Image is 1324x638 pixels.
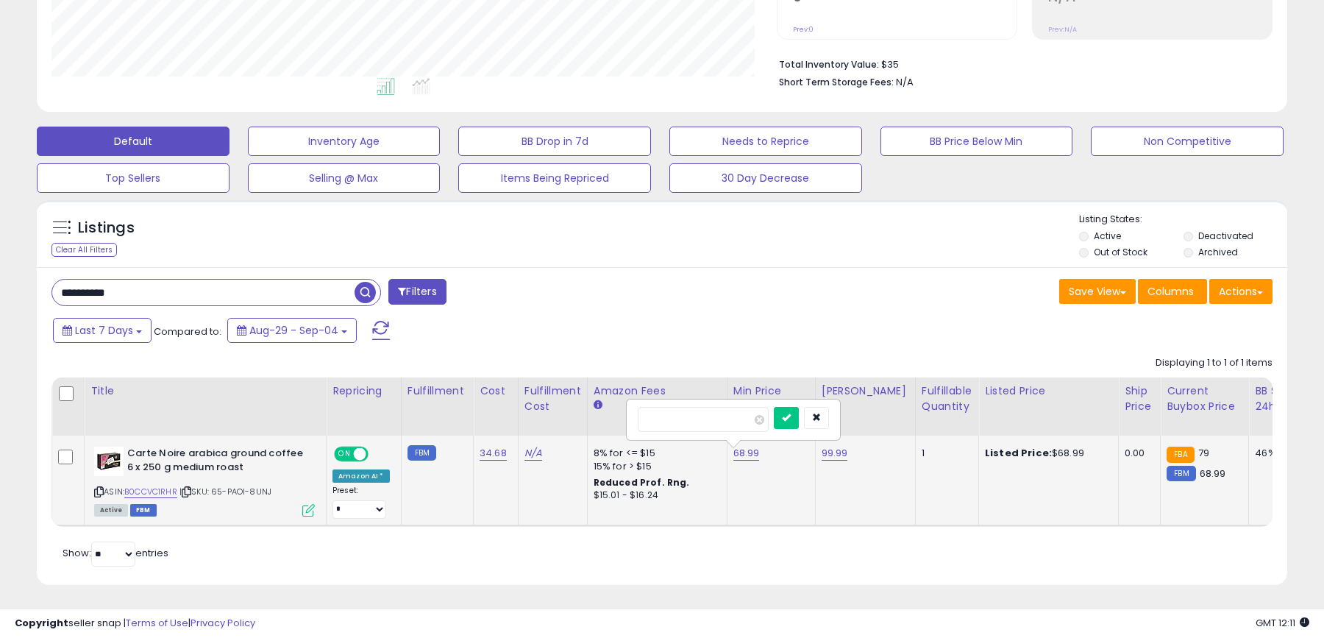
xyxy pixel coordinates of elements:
[127,447,306,478] b: Carte Noire arabica ground coffee 6 x 250 g medium roast
[37,127,229,156] button: Default
[335,448,354,461] span: ON
[53,318,152,343] button: Last 7 Days
[480,383,512,399] div: Cost
[124,486,177,498] a: B0CCVC1RHR
[94,447,315,515] div: ASIN:
[1147,284,1194,299] span: Columns
[1198,246,1238,258] label: Archived
[669,127,862,156] button: Needs to Reprice
[90,383,320,399] div: Title
[51,243,117,257] div: Clear All Filters
[126,616,188,630] a: Terms of Use
[922,383,972,414] div: Fulfillable Quantity
[15,617,255,631] div: seller snap | |
[1125,383,1154,414] div: Ship Price
[594,447,716,460] div: 8% for <= $15
[1048,25,1077,34] small: Prev: N/A
[1156,356,1273,370] div: Displaying 1 to 1 of 1 items
[985,446,1052,460] b: Listed Price:
[1167,466,1195,481] small: FBM
[75,323,133,338] span: Last 7 Days
[332,469,390,483] div: Amazon AI *
[179,486,271,497] span: | SKU: 65-PAOI-8UNJ
[1255,447,1303,460] div: 46%
[1198,230,1253,242] label: Deactivated
[480,446,507,461] a: 34.68
[985,447,1107,460] div: $68.99
[524,383,581,414] div: Fulfillment Cost
[407,383,467,399] div: Fulfillment
[1094,246,1147,258] label: Out of Stock
[1167,447,1194,463] small: FBA
[78,218,135,238] h5: Listings
[366,448,390,461] span: OFF
[37,163,229,193] button: Top Sellers
[733,383,809,399] div: Min Price
[669,163,862,193] button: 30 Day Decrease
[779,54,1261,72] li: $35
[154,325,221,339] span: Compared to:
[332,486,390,519] div: Preset:
[63,546,168,560] span: Show: entries
[407,445,436,461] small: FBM
[594,489,716,502] div: $15.01 - $16.24
[458,127,651,156] button: BB Drop in 7d
[249,323,338,338] span: Aug-29 - Sep-04
[922,447,967,460] div: 1
[1094,230,1121,242] label: Active
[822,446,848,461] a: 99.99
[227,318,357,343] button: Aug-29 - Sep-04
[1138,279,1207,304] button: Columns
[896,75,914,89] span: N/A
[1091,127,1284,156] button: Non Competitive
[985,383,1112,399] div: Listed Price
[822,383,909,399] div: [PERSON_NAME]
[94,447,124,476] img: 412VJvkc4LL._SL40_.jpg
[1167,383,1242,414] div: Current Buybox Price
[248,127,441,156] button: Inventory Age
[594,399,602,412] small: Amazon Fees.
[1255,383,1309,414] div: BB Share 24h.
[1256,616,1309,630] span: 2025-09-13 12:11 GMT
[1209,279,1273,304] button: Actions
[458,163,651,193] button: Items Being Repriced
[332,383,395,399] div: Repricing
[594,383,721,399] div: Amazon Fees
[94,504,128,517] span: All listings currently available for purchase on Amazon
[594,460,716,473] div: 15% for > $15
[779,76,894,88] b: Short Term Storage Fees:
[248,163,441,193] button: Selling @ Max
[1079,213,1286,227] p: Listing States:
[388,279,446,305] button: Filters
[1059,279,1136,304] button: Save View
[191,616,255,630] a: Privacy Policy
[15,616,68,630] strong: Copyright
[1198,446,1209,460] span: 79
[733,446,760,461] a: 68.99
[880,127,1073,156] button: BB Price Below Min
[793,25,814,34] small: Prev: 0
[1200,467,1226,481] span: 68.99
[130,504,157,517] span: FBM
[524,446,542,461] a: N/A
[1125,447,1149,460] div: 0.00
[779,58,879,71] b: Total Inventory Value:
[594,476,690,489] b: Reduced Prof. Rng.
